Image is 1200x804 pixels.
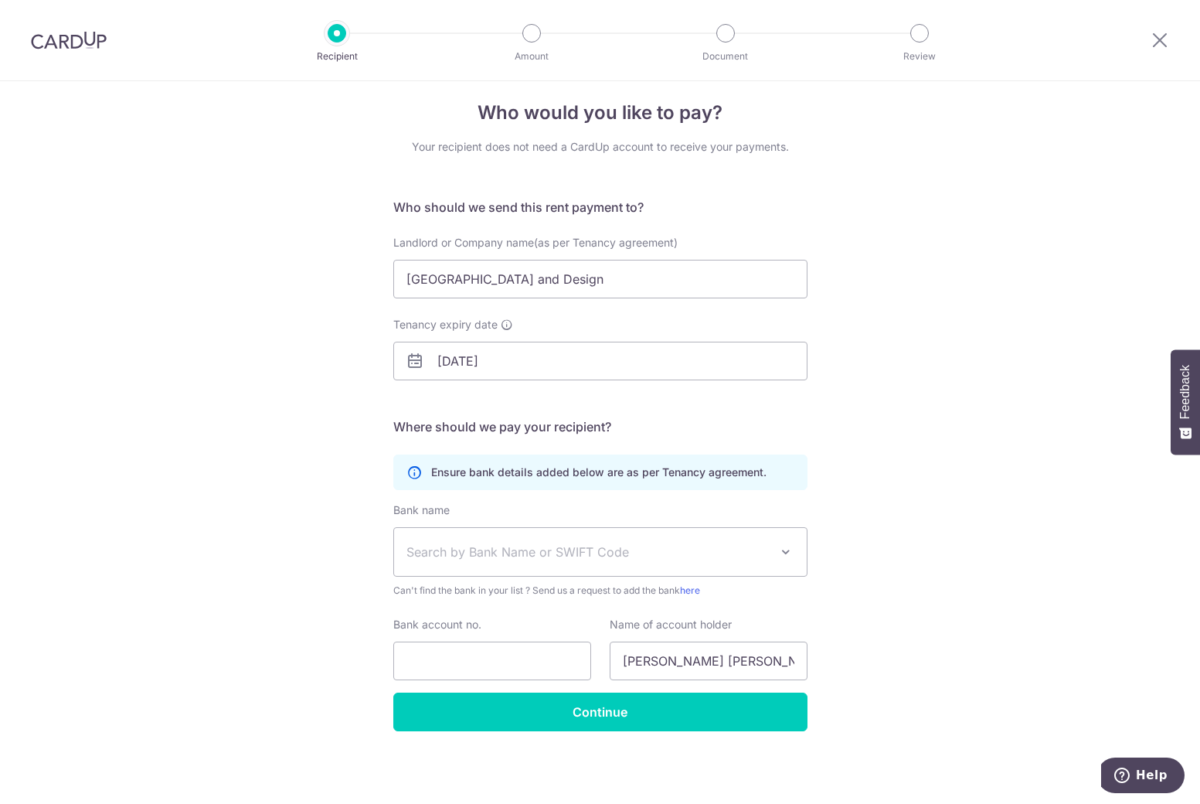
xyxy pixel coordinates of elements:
input: DD/MM/YYYY [393,342,807,380]
span: Can't find the bank in your list ? Send us a request to add the bank [393,583,807,598]
span: Feedback [1178,365,1192,419]
span: Tenancy expiry date [393,317,498,332]
p: Document [668,49,783,64]
p: Ensure bank details added below are as per Tenancy agreement. [431,465,767,480]
button: Feedback - Show survey [1171,349,1200,455]
h5: Who should we send this rent payment to? [393,198,807,216]
p: Amount [474,49,589,64]
span: Search by Bank Name or SWIFT Code [406,543,770,561]
label: Name of account holder [610,617,732,632]
a: here [680,584,700,596]
span: Landlord or Company name(as per Tenancy agreement) [393,236,678,249]
div: Your recipient does not need a CardUp account to receive your payments. [393,139,807,155]
p: Review [862,49,977,64]
iframe: Opens a widget where you can find more information [1101,758,1185,796]
p: Recipient [280,49,394,64]
label: Bank account no. [393,617,481,632]
label: Bank name [393,502,450,518]
h5: Where should we pay your recipient? [393,417,807,436]
img: CardUp [31,31,107,49]
input: Continue [393,693,807,731]
h4: Who would you like to pay? [393,99,807,127]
